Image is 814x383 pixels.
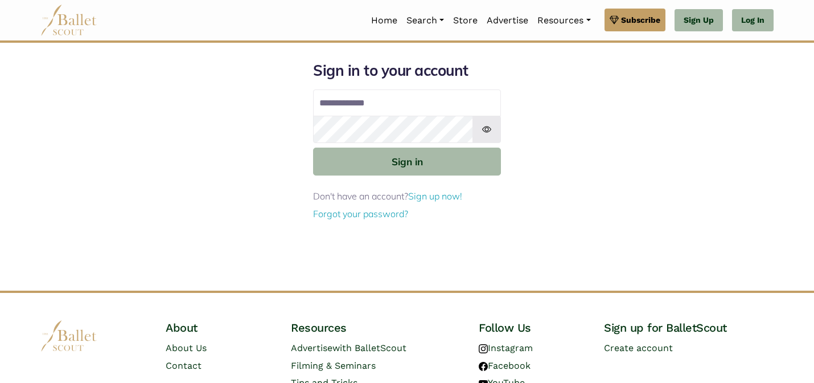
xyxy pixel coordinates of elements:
button: Sign in [313,148,501,176]
a: Home [367,9,402,32]
h4: About [166,320,273,335]
a: Facebook [479,360,531,371]
a: Forgot your password? [313,208,408,219]
a: Log In [732,9,774,32]
a: Filming & Seminars [291,360,376,371]
a: Subscribe [605,9,665,31]
h4: Resources [291,320,461,335]
img: instagram logo [479,344,488,353]
span: Subscribe [621,14,660,26]
p: Don't have an account? [313,189,501,204]
a: Search [402,9,449,32]
a: Sign up now! [408,190,462,202]
h4: Sign up for BalletScout [604,320,774,335]
a: Store [449,9,482,32]
a: Advertise [482,9,533,32]
a: Instagram [479,343,533,353]
h4: Follow Us [479,320,586,335]
a: Resources [533,9,595,32]
img: logo [40,320,97,352]
h1: Sign in to your account [313,61,501,80]
img: facebook logo [479,362,488,371]
a: Sign Up [675,9,723,32]
span: with BalletScout [332,343,406,353]
a: About Us [166,343,207,353]
a: Contact [166,360,202,371]
a: Create account [604,343,673,353]
a: Advertisewith BalletScout [291,343,406,353]
img: gem.svg [610,14,619,26]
